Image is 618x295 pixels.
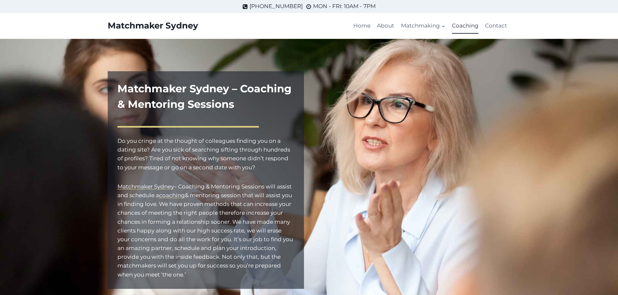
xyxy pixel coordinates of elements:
[350,18,374,34] a: Home
[482,18,510,34] a: Contact
[117,137,294,172] p: Do you cringe at the thought of colleagues finding you on a dating site? Are you sick of searchin...
[117,183,174,190] a: Matchmaker Sydney
[374,18,397,34] a: About
[242,2,303,11] a: [PHONE_NUMBER]
[249,2,303,11] span: [PHONE_NUMBER]
[313,2,376,11] span: MON - FRI: 10AM - 7PM
[350,18,511,34] nav: Primary
[449,18,482,34] a: Coaching
[117,81,294,112] h1: Matchmaker Sydney – Coaching & Mentoring Sessions
[108,21,198,31] a: Matchmaker Sydney
[401,21,445,30] span: Matchmaking
[397,18,448,34] a: Matchmaking
[159,192,185,199] a: coaching
[117,182,294,279] p: – Coaching & Mentoring Sessions will assist and schedule a & mentoring session that will assist y...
